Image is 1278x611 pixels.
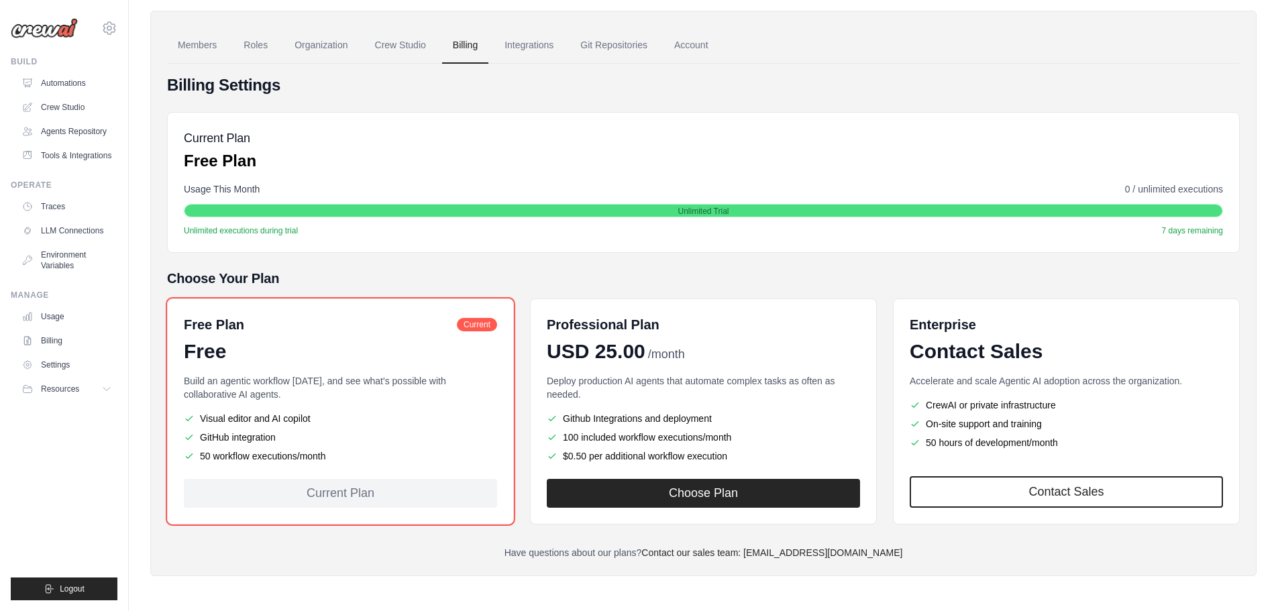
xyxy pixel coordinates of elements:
[547,431,860,444] li: 100 included workflow executions/month
[442,27,488,64] a: Billing
[60,584,85,594] span: Logout
[547,374,860,401] p: Deploy production AI agents that automate complex tasks as often as needed.
[11,290,117,300] div: Manage
[16,378,117,400] button: Resources
[663,27,719,64] a: Account
[910,436,1223,449] li: 50 hours of development/month
[910,339,1223,364] div: Contact Sales
[167,269,1240,288] h5: Choose Your Plan
[167,27,227,64] a: Members
[184,449,497,463] li: 50 workflow executions/month
[167,74,1240,96] h4: Billing Settings
[16,145,117,166] a: Tools & Integrations
[457,318,497,331] span: Current
[547,412,860,425] li: Github Integrations and deployment
[16,97,117,118] a: Crew Studio
[910,374,1223,388] p: Accelerate and scale Agentic AI adoption across the organization.
[184,479,497,508] div: Current Plan
[910,417,1223,431] li: On-site support and training
[648,345,685,364] span: /month
[167,546,1240,559] p: Have questions about our plans?
[570,27,658,64] a: Git Repositories
[184,374,497,401] p: Build an agentic workflow [DATE], and see what's possible with collaborative AI agents.
[1125,182,1223,196] span: 0 / unlimited executions
[184,431,497,444] li: GitHub integration
[11,577,117,600] button: Logout
[494,27,564,64] a: Integrations
[547,339,645,364] span: USD 25.00
[16,244,117,276] a: Environment Variables
[11,180,117,190] div: Operate
[184,315,244,334] h6: Free Plan
[16,72,117,94] a: Automations
[16,121,117,142] a: Agents Repository
[284,27,358,64] a: Organization
[910,315,1223,334] h6: Enterprise
[16,220,117,241] a: LLM Connections
[16,354,117,376] a: Settings
[184,339,497,364] div: Free
[641,547,902,558] a: Contact our sales team: [EMAIL_ADDRESS][DOMAIN_NAME]
[233,27,278,64] a: Roles
[547,479,860,508] button: Choose Plan
[364,27,437,64] a: Crew Studio
[16,330,117,351] a: Billing
[547,315,659,334] h6: Professional Plan
[678,206,729,217] span: Unlimited Trial
[11,18,78,38] img: Logo
[1162,225,1223,236] span: 7 days remaining
[184,150,256,172] p: Free Plan
[184,412,497,425] li: Visual editor and AI copilot
[184,225,298,236] span: Unlimited executions during trial
[41,384,79,394] span: Resources
[11,56,117,67] div: Build
[547,449,860,463] li: $0.50 per additional workflow execution
[184,129,256,148] h5: Current Plan
[910,476,1223,508] a: Contact Sales
[910,398,1223,412] li: CrewAI or private infrastructure
[184,182,260,196] span: Usage This Month
[16,196,117,217] a: Traces
[16,306,117,327] a: Usage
